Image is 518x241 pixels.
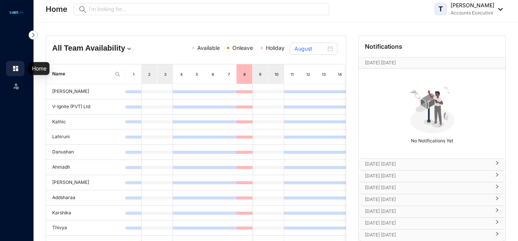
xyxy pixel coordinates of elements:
td: V-Ignite (PVT) Ltd [46,99,125,115]
span: right [495,211,499,212]
div: 10 [273,70,280,78]
div: [DATE] [DATE] [359,159,505,170]
div: [DATE] [DATE] [359,218,505,229]
div: 5 [194,70,200,78]
td: Ahmadh [46,160,125,175]
td: Addsharaa [46,190,125,206]
input: I’m looking for... [89,5,325,13]
div: [DATE] [DATE] [359,171,505,182]
p: [DATE] [DATE] [365,207,490,215]
div: 6 [210,70,216,78]
div: 14 [337,70,343,78]
div: 3 [162,70,168,78]
p: [DATE] [DATE] [365,172,490,180]
p: [PERSON_NAME] [451,2,494,9]
div: [DATE] [DATE][DATE] [359,57,505,68]
div: 1 [131,70,137,78]
td: Karshika [46,206,125,221]
img: home.c6720e0a13eba0172344.svg [12,65,19,72]
p: [DATE] [DATE] [365,59,484,67]
span: right [495,199,499,201]
p: [DATE] [DATE] [365,231,490,239]
h4: All Team Availability [52,43,148,53]
li: Home [6,61,24,76]
div: [DATE] [DATE] [359,194,505,206]
td: Lahiruni [46,129,125,145]
div: 11 [289,70,295,78]
input: Select month [294,45,326,53]
div: 8 [241,70,248,78]
p: [DATE] [DATE] [365,184,490,192]
p: [DATE] [DATE] [365,160,490,168]
td: [PERSON_NAME] [46,175,125,190]
img: nav-icon-right.af6afadce00d159da59955279c43614e.svg [29,30,38,40]
p: Notifications [365,42,402,51]
span: Name [52,70,112,78]
span: right [495,187,499,189]
img: search.8ce656024d3affaeffe32e5b30621cb7.svg [115,71,121,77]
span: right [495,235,499,236]
div: 2 [146,70,152,78]
td: Thivya [46,220,125,236]
img: no-notification-yet.99f61bb71409b19b567a5111f7a484a1.svg [406,82,459,135]
div: [DATE] [DATE] [359,182,505,194]
div: 4 [178,70,184,78]
td: Danushan [46,145,125,160]
div: 13 [321,70,327,78]
img: dropdown-black.8e83cc76930a90b1a4fdb6d089b7bf3a.svg [494,8,503,11]
img: logo [8,10,25,15]
td: Kathic [46,115,125,130]
p: [DATE] [DATE] [365,196,490,203]
img: dropdown.780994ddfa97fca24b89f58b1de131fa.svg [125,45,133,53]
img: leave-unselected.2934df6273408c3f84d9.svg [12,82,20,90]
td: [PERSON_NAME] [46,84,125,99]
div: [DATE] [DATE] [359,206,505,217]
div: 7 [226,70,232,78]
span: T [438,6,443,13]
span: Onleave [232,45,253,51]
p: No Notifications Yet [361,135,503,145]
div: 9 [257,70,264,78]
span: right [495,164,499,165]
span: Holiday [266,45,285,51]
p: Home [46,4,67,14]
span: right [495,176,499,177]
span: Available [197,45,220,51]
p: [DATE] [DATE] [365,219,490,227]
div: 12 [305,70,311,78]
p: Accounts Executive [451,9,494,17]
div: [DATE] [DATE] [359,230,505,241]
span: right [495,223,499,224]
